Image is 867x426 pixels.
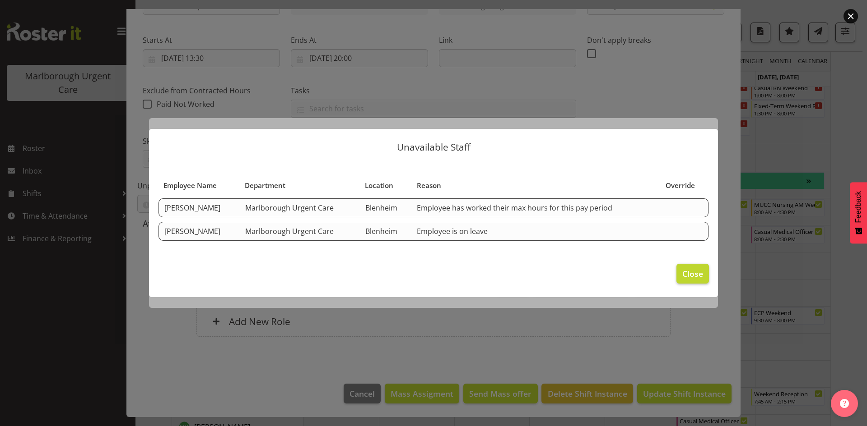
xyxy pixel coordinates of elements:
[245,180,285,191] span: Department
[676,264,709,284] button: Close
[245,226,334,236] span: Marlborough Urgent Care
[163,180,217,191] span: Employee Name
[411,198,661,217] td: Employee has worked their max hours for this pay period
[840,399,849,408] img: help-xxl-2.png
[245,203,334,213] span: Marlborough Urgent Care
[417,180,441,191] span: Reason
[158,142,709,152] p: Unavailable Staff
[666,180,695,191] span: Override
[158,198,240,217] td: [PERSON_NAME]
[365,180,393,191] span: Location
[682,268,703,279] span: Close
[850,182,867,243] button: Feedback - Show survey
[365,203,397,213] span: Blenheim
[365,226,397,236] span: Blenheim
[411,222,661,241] td: Employee is on leave
[854,191,862,223] span: Feedback
[158,222,240,241] td: [PERSON_NAME]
